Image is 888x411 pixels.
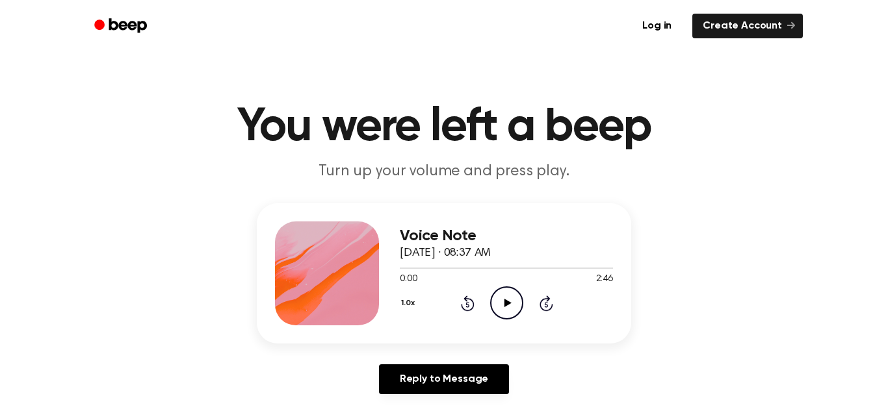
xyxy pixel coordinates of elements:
[194,161,694,182] p: Turn up your volume and press play.
[629,11,685,41] a: Log in
[596,273,613,286] span: 2:46
[692,14,803,38] a: Create Account
[85,14,159,39] a: Beep
[400,273,417,286] span: 0:00
[400,227,613,245] h3: Voice Note
[400,292,419,314] button: 1.0x
[111,104,777,151] h1: You were left a beep
[400,247,491,259] span: [DATE] · 08:37 AM
[379,364,509,394] a: Reply to Message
